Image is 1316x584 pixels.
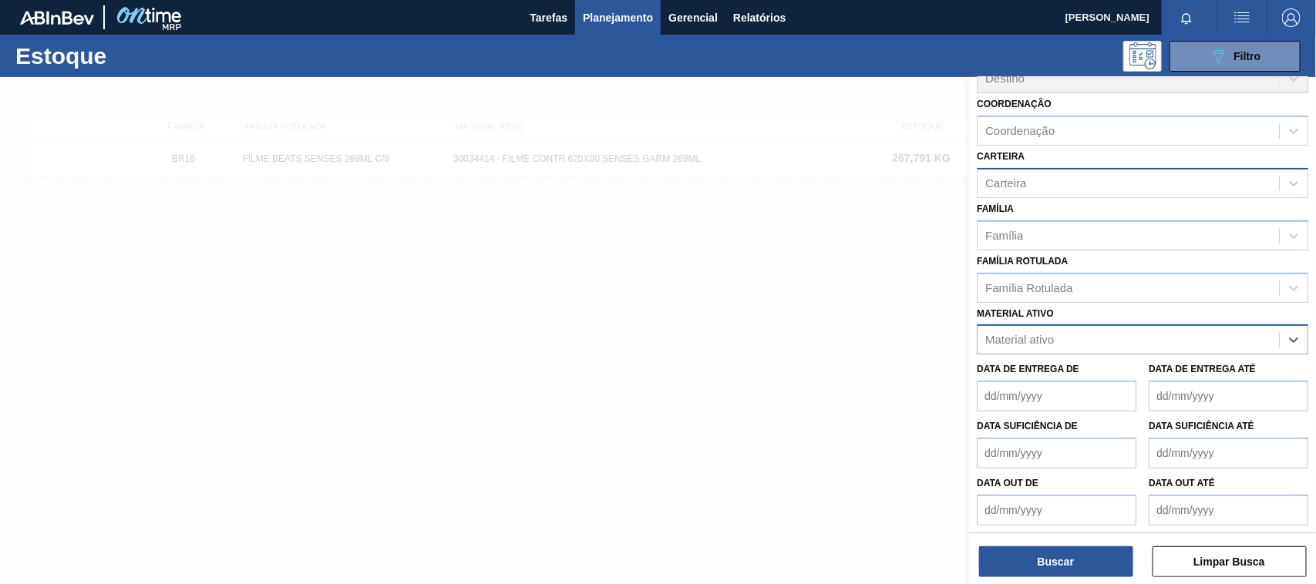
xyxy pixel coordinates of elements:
[1233,8,1251,27] img: userActions
[1170,41,1301,72] button: Filtro
[1149,364,1256,374] label: Data de Entrega até
[977,99,1052,109] label: Coordenação
[977,381,1136,411] input: dd/mm/yyyy
[1149,478,1215,488] label: Data out até
[583,8,653,27] span: Planejamento
[20,11,94,25] img: TNhmsLtSVTkK8tSr43FrP2fwEKptu5GPRR3wAAAABJRU5ErkJggg==
[977,495,1136,525] input: dd/mm/yyyy
[985,281,1072,294] div: Família Rotulada
[977,478,1038,488] label: Data out de
[1149,438,1308,468] input: dd/mm/yyyy
[977,438,1136,468] input: dd/mm/yyyy
[977,421,1078,431] label: Data suficiência de
[1149,421,1254,431] label: Data suficiência até
[977,364,1079,374] label: Data de Entrega de
[977,203,1014,214] label: Família
[733,8,786,27] span: Relatórios
[530,8,567,27] span: Tarefas
[985,176,1026,190] div: Carteira
[1149,381,1308,411] input: dd/mm/yyyy
[1162,7,1211,29] button: Notificações
[977,308,1054,319] label: Material ativo
[1234,50,1261,62] span: Filtro
[977,151,1025,162] label: Carteira
[1123,41,1162,72] div: Pogramando: nenhum usuário selecionado
[985,125,1055,138] div: Coordenação
[1282,8,1301,27] img: Logout
[15,47,241,65] h1: Estoque
[985,229,1023,242] div: Família
[668,8,718,27] span: Gerencial
[1149,495,1308,525] input: dd/mm/yyyy
[977,256,1068,267] label: Família Rotulada
[985,334,1054,347] div: Material ativo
